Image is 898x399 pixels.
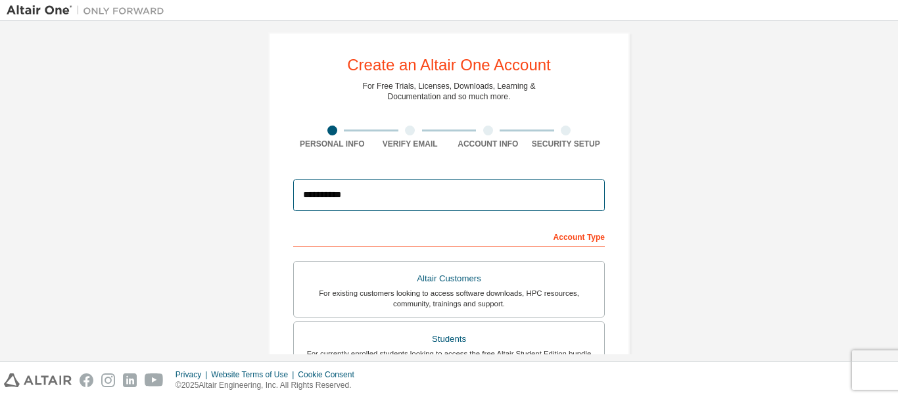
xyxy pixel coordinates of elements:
div: Create an Altair One Account [347,57,551,73]
div: Privacy [176,369,211,380]
img: facebook.svg [80,373,93,387]
img: Altair One [7,4,171,17]
img: instagram.svg [101,373,115,387]
div: Personal Info [293,139,371,149]
div: Verify Email [371,139,450,149]
div: For currently enrolled students looking to access the free Altair Student Edition bundle and all ... [302,348,596,369]
img: youtube.svg [145,373,164,387]
p: © 2025 Altair Engineering, Inc. All Rights Reserved. [176,380,362,391]
div: Students [302,330,596,348]
div: Cookie Consent [298,369,362,380]
img: linkedin.svg [123,373,137,387]
div: Account Info [449,139,527,149]
div: For existing customers looking to access software downloads, HPC resources, community, trainings ... [302,288,596,309]
div: Altair Customers [302,270,596,288]
div: Account Type [293,225,605,246]
div: Security Setup [527,139,605,149]
img: altair_logo.svg [4,373,72,387]
div: Website Terms of Use [211,369,298,380]
div: For Free Trials, Licenses, Downloads, Learning & Documentation and so much more. [363,81,536,102]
